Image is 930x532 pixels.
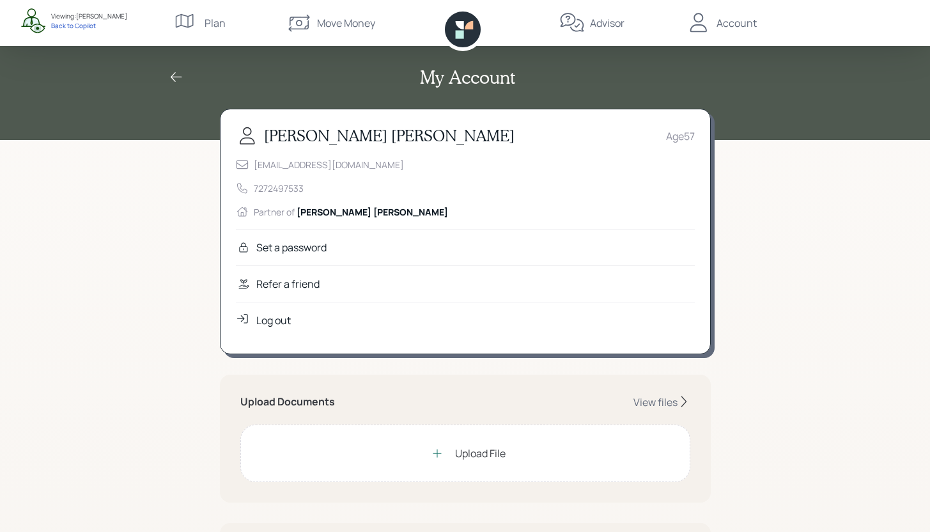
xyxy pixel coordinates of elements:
[256,240,327,255] div: Set a password
[590,15,624,31] div: Advisor
[51,12,127,21] div: Viewing: [PERSON_NAME]
[254,158,404,171] div: [EMAIL_ADDRESS][DOMAIN_NAME]
[264,127,515,145] h3: [PERSON_NAME] [PERSON_NAME]
[455,446,506,461] div: Upload File
[205,15,226,31] div: Plan
[317,15,375,31] div: Move Money
[254,182,304,195] div: 7272497533
[297,206,448,218] span: [PERSON_NAME] [PERSON_NAME]
[633,395,678,409] div: View files
[254,205,448,219] div: Partner of
[717,15,757,31] div: Account
[256,313,291,328] div: Log out
[256,276,320,292] div: Refer a friend
[51,21,127,30] div: Back to Copilot
[666,129,695,144] div: Age 57
[420,66,515,88] h2: My Account
[240,396,335,408] h5: Upload Documents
